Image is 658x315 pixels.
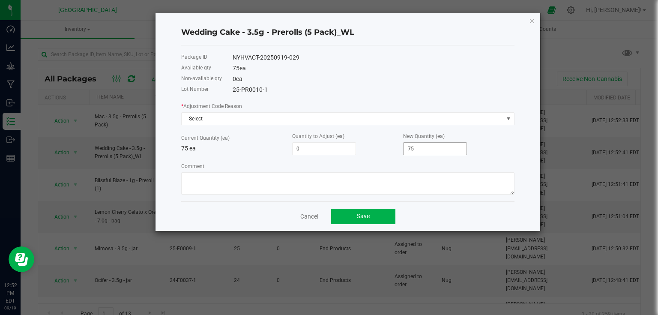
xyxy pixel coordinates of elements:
[181,27,514,38] h4: Wedding Cake - 3.5g - Prerolls (5 Pack)_WL
[233,85,514,94] div: 25-PR0010-1
[233,53,514,62] div: NYHVACT-20250919-029
[236,75,242,82] span: ea
[292,132,344,140] label: Quantity to Adjust (ea)
[181,85,209,93] label: Lot Number
[403,132,445,140] label: New Quantity (ea)
[181,134,230,142] label: Current Quantity (ea)
[181,53,207,61] label: Package ID
[404,143,467,155] input: 0
[181,162,204,170] label: Comment
[9,246,34,272] iframe: Resource center
[181,75,222,82] label: Non-available qty
[182,113,503,125] span: Select
[233,64,514,73] div: 75
[181,64,211,72] label: Available qty
[331,209,395,224] button: Save
[293,143,356,155] input: 0
[181,144,292,153] p: 75 ea
[300,212,318,221] a: Cancel
[181,102,242,110] label: Adjustment Code Reason
[233,75,514,84] div: 0
[239,65,246,72] span: ea
[357,213,370,219] span: Save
